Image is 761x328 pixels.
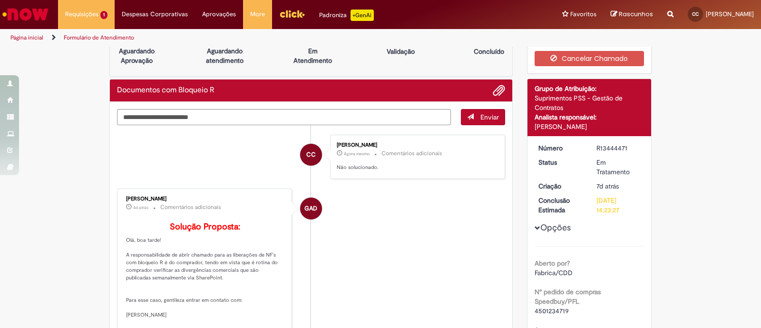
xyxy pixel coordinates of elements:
div: 25/08/2025 14:13:03 [596,181,641,191]
time: 28/08/2025 13:31:50 [133,205,148,210]
p: Aguardando Aprovação [114,46,160,65]
div: [PERSON_NAME] [535,122,644,131]
small: Comentários adicionais [160,203,221,211]
img: click_logo_yellow_360x200.png [279,7,305,21]
span: Fabrica/CDD [535,268,573,277]
button: Adicionar anexos [493,84,505,97]
a: Formulário de Atendimento [64,34,134,41]
a: Rascunhos [611,10,653,19]
img: ServiceNow [1,5,50,24]
span: CC [306,143,316,166]
button: Enviar [461,109,505,125]
dt: Conclusão Estimada [531,196,590,215]
span: Enviar [480,113,499,121]
a: Página inicial [10,34,43,41]
div: Carolynne Louback de Carvalho [300,144,322,166]
div: [PERSON_NAME] [126,196,284,202]
div: Grupo de Atribuição: [535,84,644,93]
div: Em Tratamento [596,158,641,177]
span: 4501234719 [535,307,569,315]
span: GAD [304,197,317,220]
span: Agora mesmo [344,151,370,157]
ul: Trilhas de página [7,29,500,47]
p: Não solucionado. [337,164,495,171]
span: Favoritos [570,10,596,19]
p: Em Atendimento [290,46,336,65]
p: Aguardando atendimento [202,46,248,65]
p: Concluído [474,47,504,56]
dt: Criação [531,181,590,191]
button: Cancelar Chamado [535,51,644,66]
span: Despesas Corporativas [122,10,188,19]
h2: Documentos com Bloqueio R Histórico de tíquete [117,86,215,95]
b: Aberto por? [535,259,570,268]
span: More [250,10,265,19]
dt: Status [531,158,590,167]
p: Validação [387,47,415,56]
span: [PERSON_NAME] [706,10,754,18]
div: [PERSON_NAME] [337,142,495,148]
div: Padroniza [319,10,374,21]
span: CC [692,11,699,17]
div: Suprimentos PSS - Gestão de Contratos [535,93,644,112]
time: 25/08/2025 14:13:03 [596,182,619,190]
div: R13444471 [596,143,641,153]
textarea: Digite sua mensagem aqui... [117,109,451,126]
span: Requisições [65,10,98,19]
b: N° pedido de compras Speedbuy/PFL [535,288,601,306]
div: [DATE] 14:23:27 [596,196,641,215]
b: Solução Proposta: [170,221,240,232]
time: 01/09/2025 09:42:11 [344,151,370,157]
div: Gabriela Alves De Souza [300,198,322,219]
dt: Número [531,143,590,153]
span: 1 [100,11,107,19]
small: Comentários adicionais [381,149,442,158]
div: Analista responsável: [535,112,644,122]
span: 4d atrás [133,205,148,210]
span: Rascunhos [619,10,653,19]
span: Aprovações [202,10,236,19]
p: +GenAi [351,10,374,21]
span: 7d atrás [596,182,619,190]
